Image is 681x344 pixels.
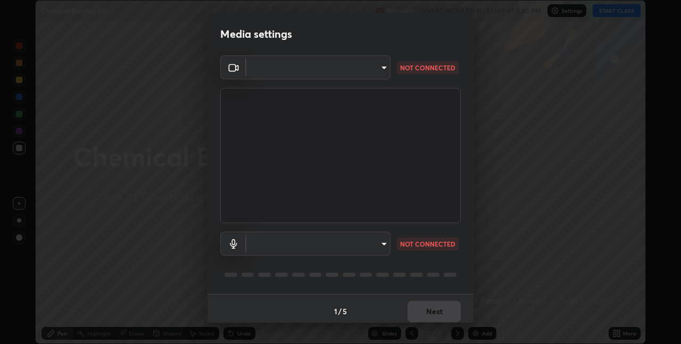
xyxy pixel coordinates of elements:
[400,239,455,249] p: NOT CONNECTED
[400,63,455,72] p: NOT CONNECTED
[334,306,337,317] h4: 1
[246,55,391,79] div: ​
[220,27,292,41] h2: Media settings
[343,306,347,317] h4: 5
[338,306,342,317] h4: /
[246,232,391,256] div: ​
